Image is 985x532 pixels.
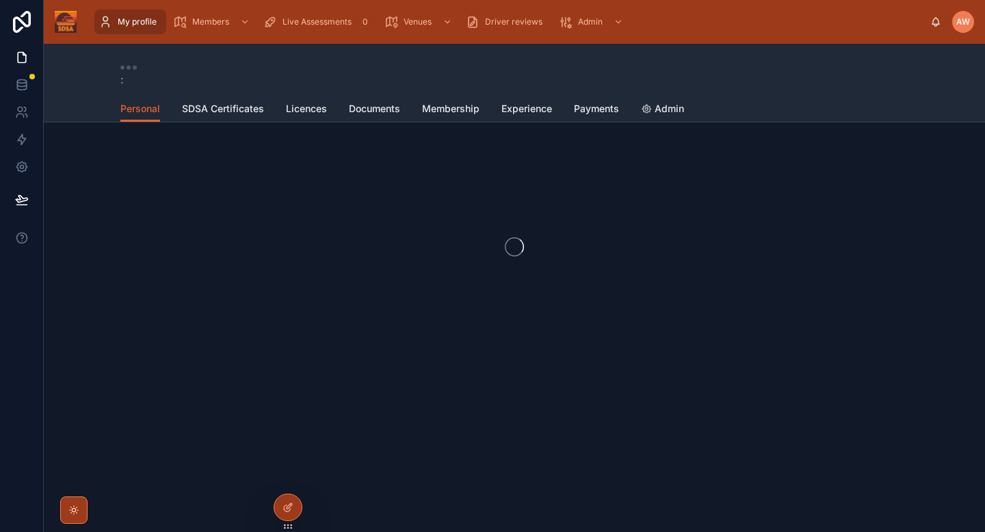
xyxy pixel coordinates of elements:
[182,96,264,124] a: SDSA Certificates
[169,10,257,34] a: Members
[120,96,160,122] a: Personal
[555,10,630,34] a: Admin
[422,102,480,116] span: Membership
[118,16,157,27] span: My profile
[574,102,619,116] span: Payments
[501,96,552,124] a: Experience
[55,11,77,33] img: App logo
[192,16,229,27] span: Members
[641,96,684,124] a: Admin
[88,7,930,37] div: scrollable content
[349,96,400,124] a: Documents
[357,14,373,30] div: 0
[404,16,432,27] span: Venues
[349,102,400,116] span: Documents
[462,10,552,34] a: Driver reviews
[578,16,603,27] span: Admin
[574,96,619,124] a: Payments
[286,102,327,116] span: Licences
[94,10,166,34] a: My profile
[422,96,480,124] a: Membership
[501,102,552,116] span: Experience
[259,10,378,34] a: Live Assessments0
[485,16,542,27] span: Driver reviews
[182,102,264,116] span: SDSA Certificates
[120,71,137,88] span: :
[655,102,684,116] span: Admin
[283,16,352,27] span: Live Assessments
[380,10,459,34] a: Venues
[956,16,970,27] span: AW
[120,102,160,116] span: Personal
[286,96,327,124] a: Licences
